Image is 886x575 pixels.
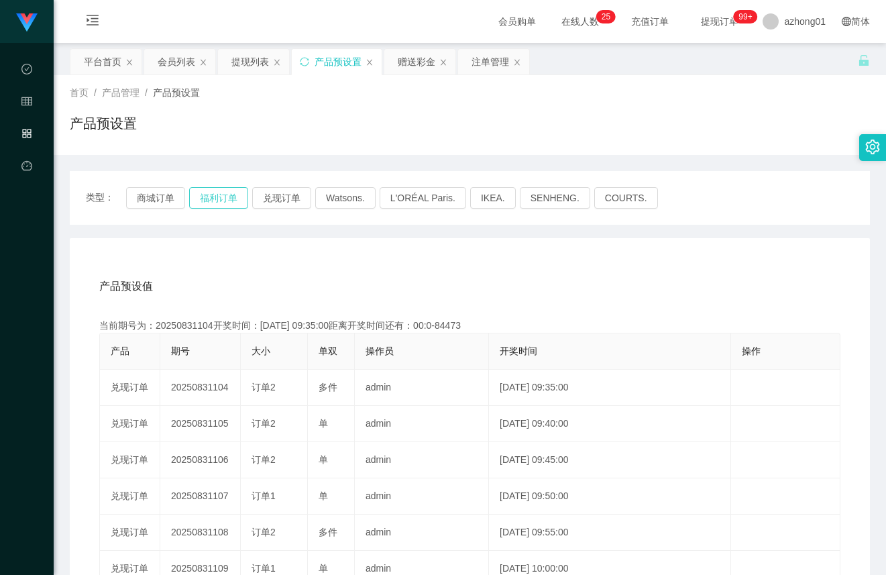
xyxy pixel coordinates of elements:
[100,515,160,551] td: 兑现订单
[319,563,328,574] span: 单
[158,49,195,74] div: 会员列表
[315,49,362,74] div: 产品预设置
[21,64,32,184] span: 数据中心
[489,515,731,551] td: [DATE] 09:55:00
[489,406,731,442] td: [DATE] 09:40:00
[555,17,606,26] span: 在线人数
[160,442,241,478] td: 20250831106
[319,454,328,465] span: 单
[199,58,207,66] i: 图标: close
[94,87,97,98] span: /
[84,49,121,74] div: 平台首页
[596,10,616,23] sup: 25
[355,406,489,442] td: admin
[100,370,160,406] td: 兑现订单
[366,58,374,66] i: 图标: close
[100,478,160,515] td: 兑现订单
[21,90,32,117] i: 图标: table
[470,187,516,209] button: IKEA.
[252,346,270,356] span: 大小
[489,442,731,478] td: [DATE] 09:45:00
[355,442,489,478] td: admin
[70,87,89,98] span: 首页
[273,58,281,66] i: 图标: close
[160,406,241,442] td: 20250831105
[99,278,153,295] span: 产品预设值
[252,527,276,537] span: 订单2
[489,478,731,515] td: [DATE] 09:50:00
[865,140,880,154] i: 图标: setting
[842,17,851,26] i: 图标: global
[21,153,32,289] a: 图标: dashboard平台首页
[319,490,328,501] span: 单
[171,346,190,356] span: 期号
[16,13,38,32] img: logo.9652507e.png
[355,370,489,406] td: admin
[153,87,200,98] span: 产品预设置
[489,370,731,406] td: [DATE] 09:35:00
[624,17,675,26] span: 充值订单
[606,10,610,23] p: 5
[70,113,137,134] h1: 产品预设置
[252,490,276,501] span: 订单1
[21,97,32,216] span: 会员管理
[366,346,394,356] span: 操作员
[160,478,241,515] td: 20250831107
[319,346,337,356] span: 单双
[300,57,309,66] i: 图标: sync
[500,346,537,356] span: 开奖时间
[602,10,606,23] p: 2
[70,1,115,44] i: 图标: menu-unfold
[252,563,276,574] span: 订单1
[520,187,590,209] button: SENHENG.
[111,346,129,356] span: 产品
[742,346,761,356] span: 操作
[160,370,241,406] td: 20250831104
[125,58,133,66] i: 图标: close
[231,49,269,74] div: 提现列表
[252,418,276,429] span: 订单2
[100,406,160,442] td: 兑现订单
[315,187,376,209] button: Watsons.
[858,54,870,66] i: 图标: unlock
[21,122,32,149] i: 图标: appstore-o
[439,58,447,66] i: 图标: close
[252,454,276,465] span: 订单2
[472,49,509,74] div: 注单管理
[21,58,32,85] i: 图标: check-circle-o
[99,319,840,333] div: 当前期号为：20250831104开奖时间：[DATE] 09:35:00距离开奖时间还有：00:0-84473
[733,10,757,23] sup: 1025
[355,515,489,551] td: admin
[319,382,337,393] span: 多件
[21,129,32,248] span: 产品管理
[160,515,241,551] td: 20250831108
[100,442,160,478] td: 兑现订单
[694,17,745,26] span: 提现订单
[319,418,328,429] span: 单
[252,187,311,209] button: 兑现订单
[102,87,140,98] span: 产品管理
[319,527,337,537] span: 多件
[513,58,521,66] i: 图标: close
[355,478,489,515] td: admin
[252,382,276,393] span: 订单2
[594,187,658,209] button: COURTS.
[86,187,126,209] span: 类型：
[398,49,435,74] div: 赠送彩金
[189,187,248,209] button: 福利订单
[145,87,148,98] span: /
[380,187,466,209] button: L'ORÉAL Paris.
[126,187,185,209] button: 商城订单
